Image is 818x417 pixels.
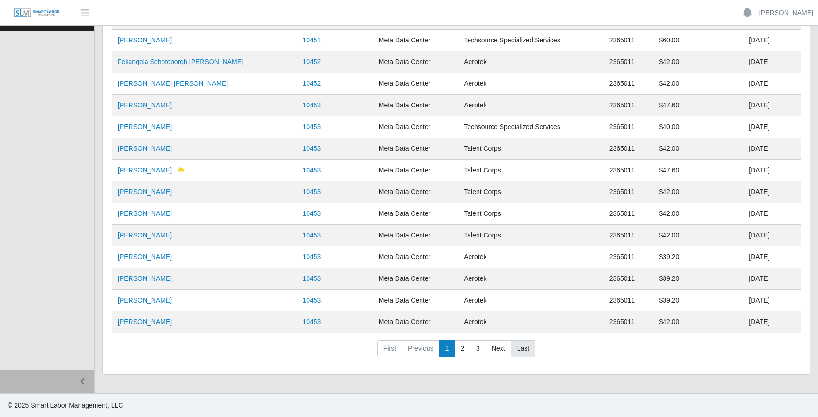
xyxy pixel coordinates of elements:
td: [DATE] [743,203,801,225]
td: 2365011 [604,138,654,160]
a: [PERSON_NAME] [118,188,172,196]
td: Aerotek [458,73,603,95]
td: [DATE] [743,73,801,95]
td: $42.00 [654,138,744,160]
img: SLM Logo [13,8,60,18]
td: Talent Corps [458,160,603,181]
td: [DATE] [743,138,801,160]
td: $42.00 [654,225,744,246]
td: 2365011 [604,116,654,138]
td: 2365011 [604,160,654,181]
td: Meta Data Center [373,181,458,203]
td: $40.00 [654,116,744,138]
td: Meta Data Center [373,311,458,333]
td: 2365011 [604,311,654,333]
td: Talent Corps [458,225,603,246]
td: Meta Data Center [373,290,458,311]
a: 10453 [302,101,321,109]
td: [DATE] [743,311,801,333]
a: 1 [439,340,455,357]
td: Aerotek [458,95,603,116]
td: Aerotek [458,246,603,268]
a: 10453 [302,188,321,196]
td: Techsource Specialized Services [458,30,603,51]
td: Meta Data Center [373,30,458,51]
td: 2365011 [604,181,654,203]
td: [DATE] [743,160,801,181]
td: $42.00 [654,73,744,95]
td: 2365011 [604,246,654,268]
a: [PERSON_NAME] [118,123,172,131]
a: [PERSON_NAME] [118,101,172,109]
td: Talent Corps [458,203,603,225]
td: $39.20 [654,268,744,290]
a: [PERSON_NAME] [118,231,172,239]
td: 2365011 [604,203,654,225]
a: 2 [454,340,470,357]
i: team lead [178,167,184,173]
td: 2365011 [604,51,654,73]
td: [DATE] [743,95,801,116]
td: Meta Data Center [373,246,458,268]
td: Aerotek [458,290,603,311]
td: [DATE] [743,181,801,203]
td: $47.60 [654,95,744,116]
td: $39.20 [654,246,744,268]
a: 10453 [302,253,321,261]
a: 10453 [302,145,321,152]
td: Aerotek [458,268,603,290]
td: $39.20 [654,290,744,311]
a: 10453 [302,231,321,239]
td: Meta Data Center [373,95,458,116]
a: [PERSON_NAME] [118,296,172,304]
a: [PERSON_NAME] [118,275,172,282]
td: Aerotek [458,51,603,73]
a: [PERSON_NAME] [118,145,172,152]
a: [PERSON_NAME] [118,166,172,174]
span: © 2025 Smart Labor Management, LLC [8,401,123,409]
td: $47.60 [654,160,744,181]
td: Meta Data Center [373,138,458,160]
a: [PERSON_NAME] [759,8,813,18]
a: [PERSON_NAME] [118,253,172,261]
td: Talent Corps [458,181,603,203]
a: [PERSON_NAME] [118,318,172,326]
td: $42.00 [654,181,744,203]
td: $42.00 [654,203,744,225]
a: 10453 [302,275,321,282]
a: Last [511,340,535,357]
a: Next [486,340,511,357]
td: 2365011 [604,225,654,246]
a: 10453 [302,296,321,304]
td: [DATE] [743,290,801,311]
td: Meta Data Center [373,51,458,73]
td: Talent Corps [458,138,603,160]
a: Feliangela Schotoborgh [PERSON_NAME] [118,58,243,65]
a: [PERSON_NAME] [118,210,172,217]
td: [DATE] [743,116,801,138]
a: 10453 [302,166,321,174]
a: 10452 [302,80,321,87]
td: [DATE] [743,30,801,51]
a: 10451 [302,36,321,44]
td: [DATE] [743,268,801,290]
a: [PERSON_NAME] [PERSON_NAME] [118,80,228,87]
td: Meta Data Center [373,268,458,290]
a: 10453 [302,123,321,131]
td: 2365011 [604,268,654,290]
td: 2365011 [604,95,654,116]
td: 2365011 [604,290,654,311]
td: Meta Data Center [373,116,458,138]
td: 2365011 [604,30,654,51]
td: Meta Data Center [373,160,458,181]
a: 10452 [302,58,321,65]
td: [DATE] [743,225,801,246]
td: [DATE] [743,51,801,73]
td: [DATE] [743,246,801,268]
a: [PERSON_NAME] [118,36,172,44]
a: 10453 [302,318,321,326]
td: 2365011 [604,73,654,95]
nav: pagination [112,340,801,365]
a: 3 [470,340,486,357]
td: $42.00 [654,311,744,333]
